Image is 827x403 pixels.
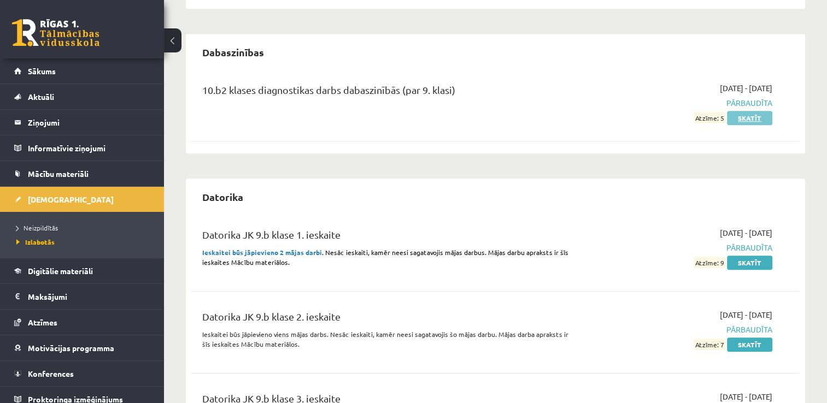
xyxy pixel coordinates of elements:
span: Atzīme: 9 [694,257,725,268]
legend: Ziņojumi [28,110,150,135]
span: [DATE] - [DATE] [720,309,772,321]
strong: Ieskaitei būs jāpievieno 2 mājas darbi [202,248,322,257]
span: Pārbaudīta [593,242,772,253]
legend: Maksājumi [28,284,150,309]
span: Pārbaudīta [593,324,772,335]
span: Izlabotās [16,238,55,246]
a: Motivācijas programma [14,335,150,360]
span: Konferences [28,369,74,378]
a: Skatīt [727,256,772,270]
span: [DEMOGRAPHIC_DATA] [28,194,114,204]
a: Ziņojumi [14,110,150,135]
span: Digitālie materiāli [28,266,93,276]
h2: Datorika [191,184,254,210]
span: Mācību materiāli [28,169,89,179]
legend: Informatīvie ziņojumi [28,135,150,161]
span: Neizpildītās [16,223,58,232]
div: 10.b2 klases diagnostikas darbs dabaszinībās (par 9. klasi) [202,82,577,103]
a: Izlabotās [16,237,153,247]
div: Datorika JK 9.b klase 1. ieskaite [202,227,577,247]
a: Skatīt [727,337,772,352]
span: [DATE] - [DATE] [720,391,772,402]
a: Digitālie materiāli [14,258,150,283]
span: Aktuāli [28,92,54,102]
a: Atzīmes [14,310,150,335]
span: Motivācijas programma [28,343,114,353]
a: Aktuāli [14,84,150,109]
span: Atzīme: 5 [694,112,725,123]
span: Atzīme: 7 [694,339,725,350]
a: [DEMOGRAPHIC_DATA] [14,187,150,212]
p: Ieskaitei būs jāpievieno viens mājas darbs. Nesāc ieskaiti, kamēr neesi sagatavojis šo mājas darb... [202,329,577,349]
a: Neizpildītās [16,223,153,233]
span: . Nesāc ieskaiti, kamēr neesi sagatavojis mājas darbus. Mājas darbu apraksts ir šīs ieskaites Māc... [202,248,568,266]
a: Mācību materiāli [14,161,150,186]
a: Konferences [14,361,150,386]
h2: Dabaszinības [191,39,275,65]
a: Skatīt [727,111,772,125]
a: Sākums [14,58,150,84]
span: [DATE] - [DATE] [720,227,772,239]
a: Informatīvie ziņojumi [14,135,150,161]
span: Pārbaudīta [593,97,772,109]
span: [DATE] - [DATE] [720,82,772,94]
div: Datorika JK 9.b klase 2. ieskaite [202,309,577,329]
span: Sākums [28,66,56,76]
a: Maksājumi [14,284,150,309]
span: Atzīmes [28,317,57,327]
a: Rīgas 1. Tālmācības vidusskola [12,19,99,46]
